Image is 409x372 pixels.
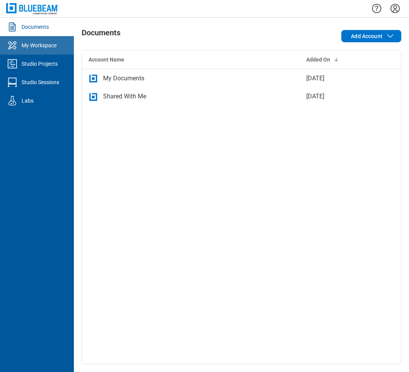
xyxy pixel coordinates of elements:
[103,92,146,101] div: Shared With Me
[341,30,401,42] button: Add Account
[22,23,49,31] div: Documents
[6,76,18,88] svg: Studio Sessions
[6,21,18,33] svg: Documents
[6,95,18,107] svg: Labs
[88,56,294,63] div: Account Name
[22,78,59,86] div: Studio Sessions
[306,56,358,63] div: Added On
[351,32,382,40] span: Add Account
[389,2,401,15] button: Settings
[6,3,58,14] img: Bluebeam, Inc.
[300,87,364,106] td: [DATE]
[300,69,364,87] td: [DATE]
[103,74,144,83] div: My Documents
[22,42,57,49] div: My Workspace
[22,60,58,68] div: Studio Projects
[82,50,401,106] table: bb-data-table
[82,28,120,41] h1: Documents
[6,39,18,51] svg: My Workspace
[22,97,33,105] div: Labs
[6,58,18,70] svg: Studio Projects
